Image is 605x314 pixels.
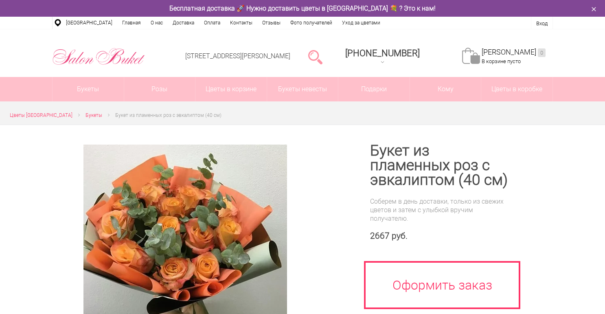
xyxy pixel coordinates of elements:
[482,58,521,64] span: В корзине пусто
[364,261,520,309] a: Оформить заказ
[481,77,552,101] a: Цветы в коробке
[345,48,420,58] span: [PHONE_NUMBER]
[195,77,267,101] a: Цветы в корзине
[199,17,225,29] a: Оплата
[267,77,338,101] a: Букеты невесты
[285,17,337,29] a: Фото получателей
[124,77,195,101] a: Розы
[53,77,124,101] a: Букеты
[370,197,511,223] div: Соберем в день доставки, только из свежих цветов и затем с улыбкой вручим получателю.
[52,46,145,67] img: Цветы Нижний Новгород
[168,17,199,29] a: Доставка
[146,17,168,29] a: О нас
[340,45,425,68] a: [PHONE_NUMBER]
[117,17,146,29] a: Главная
[482,48,546,57] a: [PERSON_NAME]
[257,17,285,29] a: Отзывы
[410,77,481,101] span: Кому
[10,111,72,120] a: Цветы [GEOGRAPHIC_DATA]
[370,143,511,187] h1: Букет из пламенных роз с эвкалиптом (40 см)
[185,52,290,60] a: [STREET_ADDRESS][PERSON_NAME]
[538,48,546,57] ins: 0
[85,111,102,120] a: Букеты
[536,20,548,26] a: Вход
[338,77,410,101] a: Подарки
[337,17,385,29] a: Уход за цветами
[61,17,117,29] a: [GEOGRAPHIC_DATA]
[115,112,221,118] span: Букет из пламенных роз с эвкалиптом (40 см)
[370,231,511,241] div: 2667 руб.
[225,17,257,29] a: Контакты
[10,112,72,118] span: Цветы [GEOGRAPHIC_DATA]
[46,4,559,13] div: Бесплатная доставка 🚀 Нужно доставить цветы в [GEOGRAPHIC_DATA] 💐 ? Это к нам!
[85,112,102,118] span: Букеты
